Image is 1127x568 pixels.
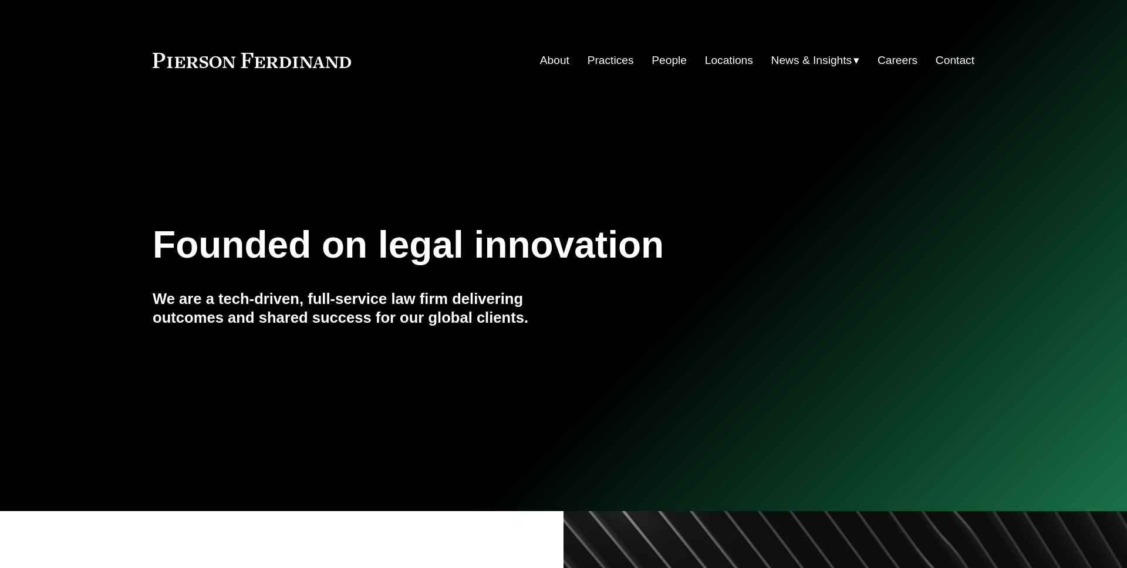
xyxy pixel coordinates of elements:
h1: Founded on legal innovation [153,224,838,266]
a: Locations [705,49,753,72]
a: People [652,49,687,72]
a: Practices [588,49,634,72]
a: Contact [936,49,974,72]
a: About [540,49,569,72]
span: News & Insights [771,50,852,71]
h4: We are a tech-driven, full-service law firm delivering outcomes and shared success for our global... [153,289,563,327]
a: Careers [878,49,917,72]
a: folder dropdown [771,49,860,72]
